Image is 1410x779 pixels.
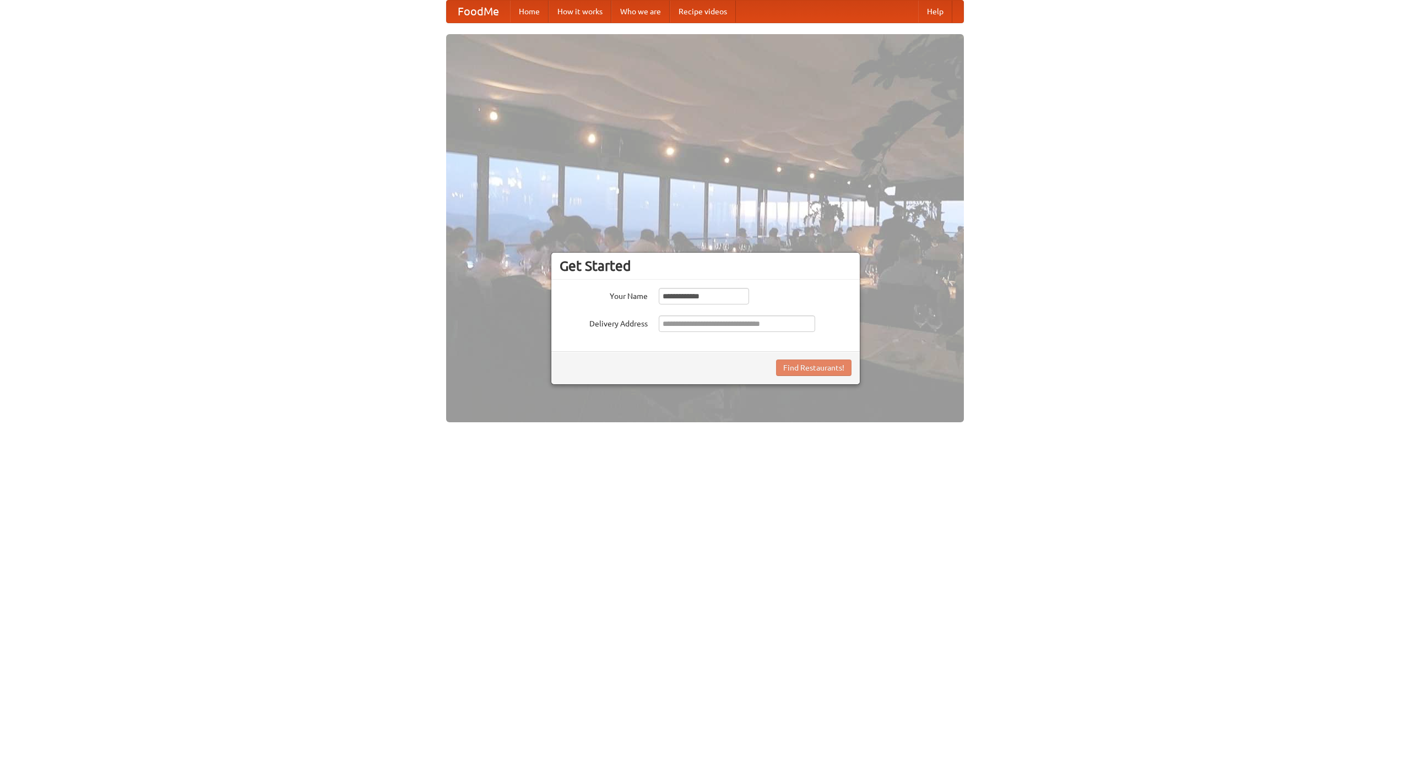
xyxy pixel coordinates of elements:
a: How it works [549,1,611,23]
label: Your Name [560,288,648,302]
h3: Get Started [560,258,852,274]
a: FoodMe [447,1,510,23]
a: Recipe videos [670,1,736,23]
label: Delivery Address [560,315,648,329]
button: Find Restaurants! [776,359,852,376]
a: Help [918,1,952,23]
a: Who we are [611,1,670,23]
a: Home [510,1,549,23]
